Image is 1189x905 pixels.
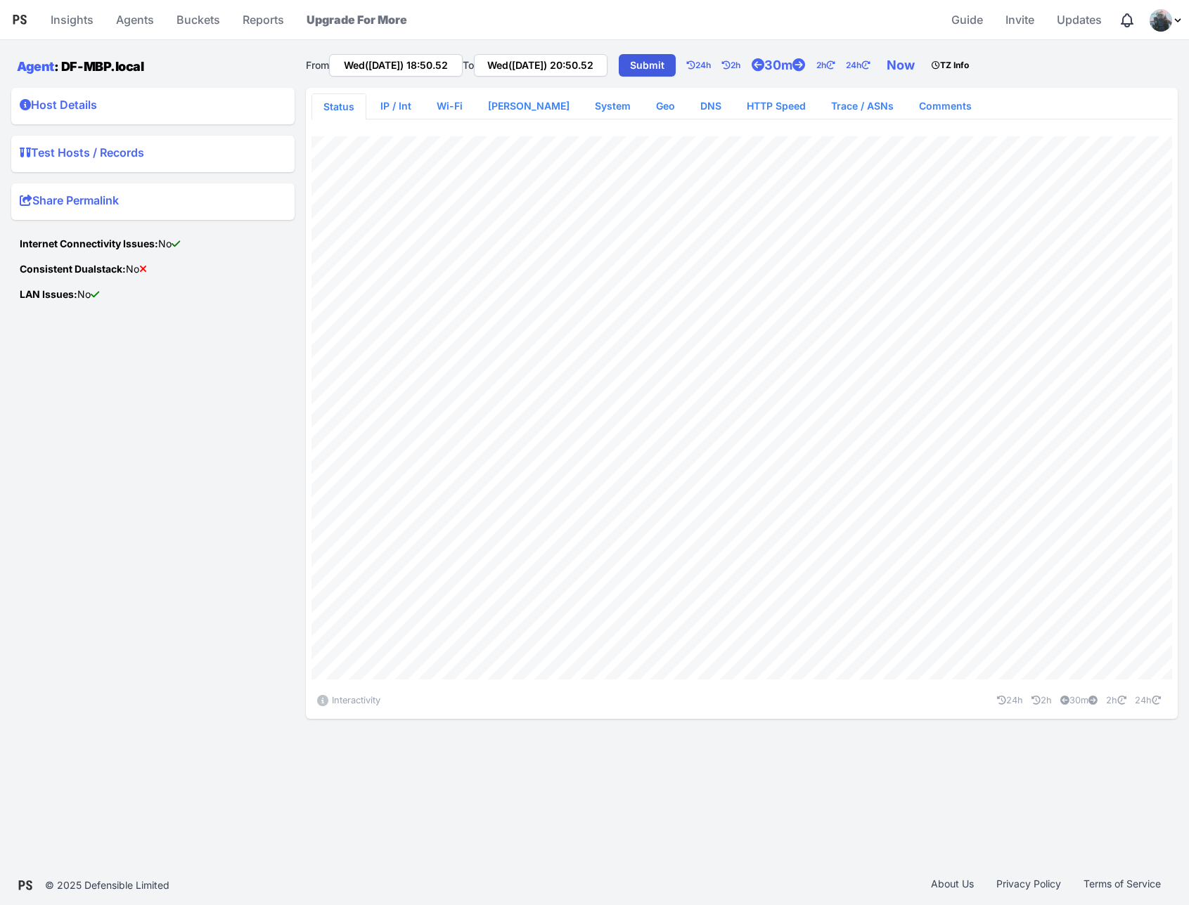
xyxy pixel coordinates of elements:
a: HTTP Speed [735,93,817,119]
span: Guide [951,6,983,34]
a: 2h [816,51,846,79]
a: Privacy Policy [985,877,1072,894]
a: DNS [689,93,733,119]
span: Updates [1057,6,1102,34]
img: DS Consulting [1150,9,1172,32]
a: 24h [687,51,722,79]
a: Now [881,51,926,79]
a: Geo [645,93,686,119]
a: Agents [110,3,160,37]
a: 30m [752,51,816,79]
span: No [20,288,99,300]
a: Guide [946,3,989,37]
small: Interactivity [332,695,380,705]
a: 24h [846,51,881,79]
div: © 2025 Defensible Limited [45,878,169,892]
div: Notifications [1119,12,1136,29]
a: Wi-Fi [425,93,474,119]
a: Submit [619,54,676,77]
strong: LAN Issues: [20,288,77,300]
a: Comments [908,93,983,119]
strong: Internet Connectivity Issues: [20,237,158,249]
a: 30m [1055,695,1098,705]
a: 2h [1100,695,1126,705]
summary: Test Hosts / Records [20,144,286,167]
a: Reports [237,3,290,37]
a: Buckets [171,3,226,37]
a: System [584,93,642,119]
a: Updates [1051,3,1107,37]
strong: Consistent Dualstack: [20,263,126,275]
a: 24h [991,695,1023,705]
div: Profile Menu [1150,9,1183,32]
summary: Host Details [20,96,286,119]
a: [PERSON_NAME] [477,93,581,119]
span: No [20,237,180,249]
a: Terms of Service [1072,877,1172,894]
a: Upgrade For More [301,3,413,37]
span: No [20,263,147,275]
a: About Us [920,877,985,894]
a: IP / Int [369,93,423,119]
a: Invite [1000,3,1040,37]
summary: Share Permalink [20,192,286,214]
a: Agent [17,59,54,74]
label: To [463,58,474,72]
a: Status [312,94,366,119]
a: Trace / ASNs [820,93,905,119]
a: 2h [722,51,752,79]
a: Insights [45,3,99,37]
h1: : DF-MBP.local [17,57,152,76]
a: 24h [1129,695,1172,705]
a: 2h [1026,695,1052,705]
label: From [306,58,329,72]
strong: TZ Info [932,60,969,70]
